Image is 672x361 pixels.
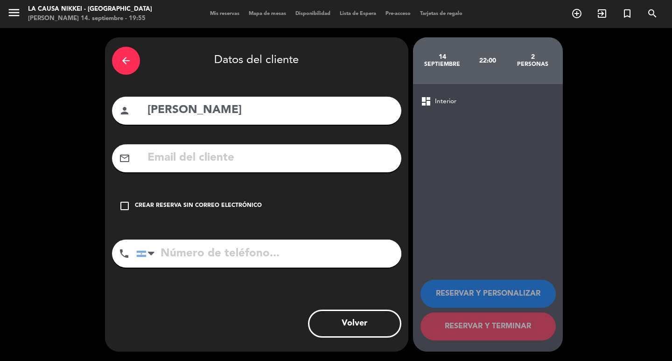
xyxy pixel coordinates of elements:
[119,248,130,259] i: phone
[420,96,432,107] span: dashboard
[112,44,401,77] div: Datos del cliente
[465,44,510,77] div: 22:00
[308,310,401,338] button: Volver
[7,6,21,23] button: menu
[136,240,401,268] input: Número de teléfono...
[571,8,582,19] i: add_circle_outline
[420,312,556,340] button: RESERVAR Y TERMINAR
[510,61,555,68] div: personas
[415,11,467,16] span: Tarjetas de regalo
[120,55,132,66] i: arrow_back
[119,200,130,212] i: check_box_outline_blank
[335,11,381,16] span: Lista de Espera
[647,8,658,19] i: search
[381,11,415,16] span: Pre-acceso
[28,5,152,14] div: La Causa Nikkei - [GEOGRAPHIC_DATA]
[147,101,394,120] input: Nombre del cliente
[596,8,608,19] i: exit_to_app
[291,11,335,16] span: Disponibilidad
[420,280,556,308] button: RESERVAR Y PERSONALIZAR
[119,153,130,164] i: mail_outline
[147,149,394,168] input: Email del cliente
[28,14,152,23] div: [PERSON_NAME] 14. septiembre - 19:55
[435,96,456,107] span: Interior
[244,11,291,16] span: Mapa de mesas
[137,240,158,267] div: Argentina: +54
[7,6,21,20] i: menu
[119,105,130,116] i: person
[420,61,465,68] div: septiembre
[510,53,555,61] div: 2
[622,8,633,19] i: turned_in_not
[205,11,244,16] span: Mis reservas
[420,53,465,61] div: 14
[135,201,262,211] div: Crear reserva sin correo electrónico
